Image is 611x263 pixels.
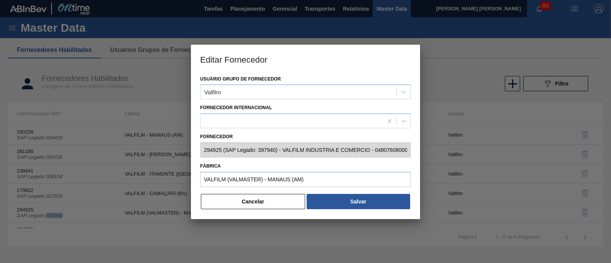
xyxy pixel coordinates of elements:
[204,89,221,95] div: Valfilm
[191,45,420,74] h3: Editar Fornecedor
[307,194,410,209] button: Salvar
[200,105,272,110] label: Fornecedor Internacional
[200,131,411,142] label: Fornecedor
[200,161,411,172] label: Fábrica
[201,194,305,209] button: Cancelar
[200,76,281,82] label: Usuário Grupo de Fornecedor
